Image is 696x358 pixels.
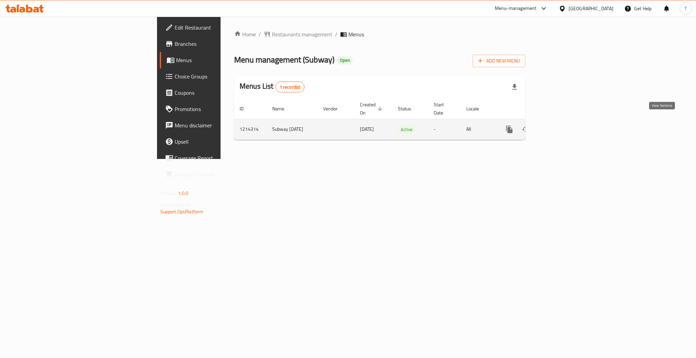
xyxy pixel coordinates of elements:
span: ID [240,105,253,113]
td: All [461,119,496,140]
a: Upsell [160,133,273,150]
span: Menus [348,30,364,38]
a: Menus [160,52,273,68]
span: Vendor [323,105,346,113]
span: Grocery Checklist [175,170,268,178]
a: Menu disclaimer [160,117,273,133]
span: Created On [360,101,384,117]
div: Active [398,125,415,133]
a: Coverage Report [160,150,273,166]
a: Coupons [160,85,273,101]
span: Coverage Report [175,154,268,162]
button: Add New Menu [473,55,525,67]
span: 1 record(s) [276,84,304,90]
span: Active [398,126,415,133]
span: Locale [466,105,488,113]
span: Upsell [175,138,268,146]
span: T [684,5,687,12]
span: Menu management ( Subway ) [234,52,334,67]
span: Version: [160,189,177,198]
a: Choice Groups [160,68,273,85]
a: Promotions [160,101,273,117]
span: [DATE] [360,125,374,133]
table: enhanced table [234,99,572,140]
span: Branches [175,40,268,48]
span: Start Date [434,101,453,117]
div: Total records count [275,82,305,92]
div: Open [337,56,353,65]
span: Name [272,105,293,113]
span: Status [398,105,420,113]
span: Choice Groups [175,72,268,80]
span: Restaurants management [272,30,332,38]
h2: Menus List [240,81,304,92]
span: Edit Restaurant [175,23,268,32]
span: Add New Menu [478,57,520,65]
span: Coupons [175,89,268,97]
a: Support.OpsPlatform [160,207,204,216]
a: Restaurants management [264,30,332,38]
button: Change Status [518,121,534,138]
div: Export file [506,79,523,95]
th: Actions [496,99,572,119]
span: Menus [176,56,268,64]
td: Subway [DATE] [267,119,318,140]
nav: breadcrumb [234,30,525,38]
a: Branches [160,36,273,52]
span: 1.0.0 [178,189,189,198]
span: Open [337,57,353,63]
span: Menu disclaimer [175,121,268,129]
a: Grocery Checklist [160,166,273,182]
div: [GEOGRAPHIC_DATA] [569,5,613,12]
button: more [501,121,518,138]
a: Edit Restaurant [160,19,273,36]
li: / [335,30,337,38]
span: Promotions [175,105,268,113]
td: - [428,119,461,140]
span: Get support on: [160,200,192,209]
div: Menu-management [495,4,537,13]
